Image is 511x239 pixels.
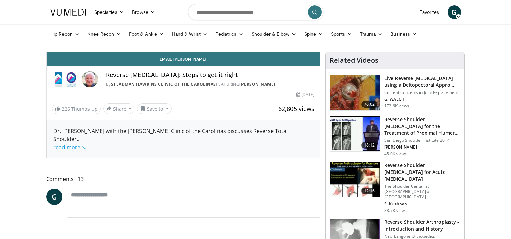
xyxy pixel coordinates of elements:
a: G [448,5,461,19]
div: [DATE] [296,91,314,98]
a: Steadman Hawkins Clinic of the Carolinas [111,81,216,87]
img: Avatar [82,71,98,87]
a: Business [386,27,421,41]
a: Spine [300,27,327,41]
p: S. Krishnan [384,201,460,207]
img: VuMedi Logo [50,9,86,16]
img: butch_reverse_arthroplasty_3.png.150x105_q85_crop-smart_upscale.jpg [330,162,380,197]
a: Trauma [356,27,387,41]
p: [PERSON_NAME] [384,144,460,150]
a: Knee Recon [83,27,125,41]
a: Hand & Wrist [168,27,211,41]
a: Pediatrics [211,27,248,41]
button: Save to [137,103,172,114]
span: 12:16 [361,188,378,194]
img: Q2xRg7exoPLTwO8X4xMDoxOjA4MTsiGN.150x105_q85_crop-smart_upscale.jpg [330,116,380,152]
a: 76:02 Live Reverse [MEDICAL_DATA] using a Deltopectoral Appro… Current Concepts in Joint Replacem... [330,75,460,111]
a: Favorites [415,5,443,19]
p: G. WALCH [384,97,460,102]
p: 38.7K views [384,208,407,213]
p: Current Concepts in Joint Replacement [384,90,460,95]
img: Steadman Hawkins Clinic of the Carolinas [52,71,79,87]
input: Search topics, interventions [188,4,323,20]
a: [PERSON_NAME] [239,81,275,87]
img: 684033_3.png.150x105_q85_crop-smart_upscale.jpg [330,75,380,110]
p: 45.0K views [384,151,407,157]
span: 76:02 [361,101,378,108]
div: By FEATURING [106,81,315,87]
h3: Reverse Shoulder [MEDICAL_DATA] for Acute [MEDICAL_DATA] [384,162,460,182]
span: 18:12 [361,142,378,149]
a: Hip Recon [46,27,84,41]
h4: Reverse [MEDICAL_DATA]: Steps to get it right [106,71,315,79]
p: San Diego Shoulder Institute 2014 [384,138,460,143]
a: G [46,189,62,205]
h3: Reverse Shoulder Arthroplasty - Introduction and History [384,219,460,232]
h3: Reverse Shoulder [MEDICAL_DATA] for the Treatment of Proximal Humeral … [384,116,460,136]
a: Sports [327,27,356,41]
p: NYU Langone Orthopedics [384,234,460,239]
a: 18:12 Reverse Shoulder [MEDICAL_DATA] for the Treatment of Proximal Humeral … San Diego Shoulder ... [330,116,460,157]
a: Foot & Ankle [125,27,168,41]
span: 226 [62,106,70,112]
p: 173.6K views [384,103,409,109]
a: 226 Thumbs Up [52,104,101,114]
a: 12:16 Reverse Shoulder [MEDICAL_DATA] for Acute [MEDICAL_DATA] The Shoulder Center at [GEOGRAPHIC... [330,162,460,213]
span: Comments 13 [46,175,321,183]
h4: Related Videos [330,56,378,64]
span: 62,805 views [278,105,314,113]
p: The Shoulder Center at [GEOGRAPHIC_DATA] at [GEOGRAPHIC_DATA] [384,184,460,200]
a: read more ↘ [53,143,86,151]
button: Share [103,103,135,114]
div: Dr. [PERSON_NAME] with the [PERSON_NAME] Clinic of the Carolinas discusses Reverse Total Shoulder [53,127,313,151]
a: Email [PERSON_NAME] [47,52,320,66]
a: Shoulder & Elbow [248,27,300,41]
a: Specialties [90,5,128,19]
h3: Live Reverse [MEDICAL_DATA] using a Deltopectoral Appro… [384,75,460,88]
a: Browse [128,5,159,19]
